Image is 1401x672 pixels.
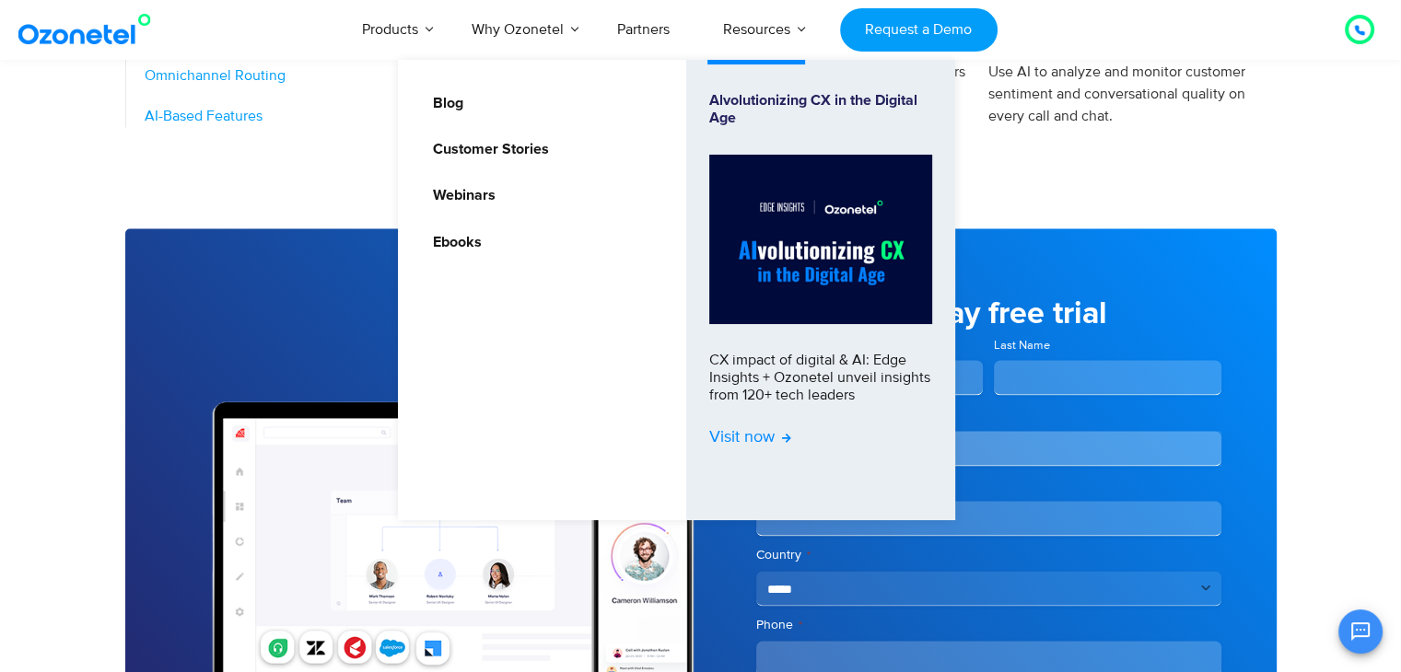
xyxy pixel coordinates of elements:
[756,297,1221,329] h5: Start your 7-day free trial
[421,231,485,254] a: Ebooks
[145,105,263,127] span: AI-Based Features
[709,155,932,324] img: Alvolutionizing.jpg
[756,475,1221,493] label: Company Name
[756,404,1221,423] label: Business Email
[709,428,791,448] span: Visit now
[988,63,1245,125] span: Use AI to analyze and monitor customer sentiment and conversational quality on every call and chat.
[145,105,395,127] a: AI-Based Features
[145,64,395,87] a: Omnichannel Routing
[756,545,1221,563] label: Country
[145,64,286,87] span: Omnichannel Routing
[1338,609,1383,654] button: Open chat
[756,615,1221,633] label: Phone
[994,336,1221,353] label: Last Name
[421,92,466,115] a: Blog
[709,92,932,488] a: Alvolutionizing CX in the Digital AgeCX impact of digital & AI: Edge Insights + Ozonetel unveil i...
[421,184,498,207] a: Webinars
[421,138,552,161] a: Customer Stories
[840,8,998,52] a: Request a Demo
